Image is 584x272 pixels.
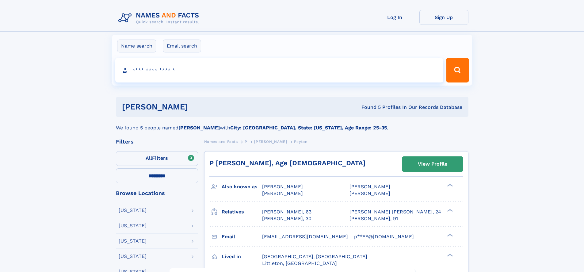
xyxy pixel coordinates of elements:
[222,207,262,217] h3: Relatives
[349,190,390,196] span: [PERSON_NAME]
[116,190,198,196] div: Browse Locations
[245,138,247,145] a: P
[245,140,247,144] span: P
[446,253,453,257] div: ❯
[222,232,262,242] h3: Email
[178,125,220,131] b: [PERSON_NAME]
[446,58,469,82] button: Search Button
[146,155,152,161] span: All
[262,184,303,190] span: [PERSON_NAME]
[262,254,367,259] span: [GEOGRAPHIC_DATA], [GEOGRAPHIC_DATA]
[294,140,307,144] span: Peyton
[402,157,463,171] a: View Profile
[116,10,204,26] img: Logo Names and Facts
[275,104,462,111] div: Found 5 Profiles In Our Records Database
[418,157,447,171] div: View Profile
[419,10,468,25] a: Sign Up
[222,182,262,192] h3: Also known as
[370,10,419,25] a: Log In
[115,58,444,82] input: search input
[230,125,387,131] b: City: [GEOGRAPHIC_DATA], State: [US_STATE], Age Range: 25-35
[262,234,348,239] span: [EMAIL_ADDRESS][DOMAIN_NAME]
[116,117,468,132] div: We found 5 people named with .
[122,103,275,111] h1: [PERSON_NAME]
[116,151,198,166] label: Filters
[163,40,201,52] label: Email search
[119,208,147,213] div: [US_STATE]
[262,190,303,196] span: [PERSON_NAME]
[204,138,238,145] a: Names and Facts
[446,208,453,212] div: ❯
[349,215,398,222] a: [PERSON_NAME], 91
[349,209,441,215] a: [PERSON_NAME] [PERSON_NAME], 24
[117,40,156,52] label: Name search
[254,138,287,145] a: [PERSON_NAME]
[119,239,147,243] div: [US_STATE]
[446,233,453,237] div: ❯
[446,183,453,187] div: ❯
[119,223,147,228] div: [US_STATE]
[222,251,262,262] h3: Lived in
[262,260,337,266] span: Littleton, [GEOGRAPHIC_DATA]
[209,159,365,167] a: P [PERSON_NAME], Age [DEMOGRAPHIC_DATA]
[262,209,311,215] a: [PERSON_NAME], 63
[262,215,311,222] a: [PERSON_NAME], 30
[254,140,287,144] span: [PERSON_NAME]
[119,254,147,259] div: [US_STATE]
[349,184,390,190] span: [PERSON_NAME]
[116,139,198,144] div: Filters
